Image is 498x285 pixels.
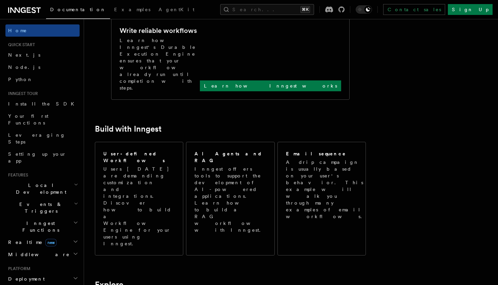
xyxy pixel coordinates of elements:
[120,26,197,35] h2: Write reliable workflows
[5,201,74,214] span: Events & Triggers
[154,2,199,18] a: AgentKit
[8,101,78,107] span: Install the SDK
[120,37,200,91] p: Learn how Inngest's Durable Execution Engine ensures that your workflow already run until complet...
[5,42,35,47] span: Quick start
[5,91,38,96] span: Inngest tour
[103,166,175,247] p: Users [DATE] are demanding customization and integrations. Discover how to build a Workflow Engin...
[5,275,45,282] span: Deployment
[8,151,66,164] span: Setting up your app
[186,142,274,255] a: AI Agents and RAGInngest offers tools to support the development of AI-powered applications. Lear...
[50,7,106,12] span: Documentation
[8,132,65,145] span: Leveraging Steps
[5,172,28,178] span: Features
[220,4,314,15] button: Search...⌘K
[448,4,493,15] a: Sign Up
[46,2,110,19] a: Documentation
[5,239,57,246] span: Realtime
[5,220,73,233] span: Inngest Functions
[8,64,40,70] span: Node.js
[194,166,267,233] p: Inngest offers tools to support the development of AI-powered applications. Learn how to build a ...
[5,248,80,261] button: Middleware
[95,142,183,255] a: User-defined WorkflowsUsers [DATE] are demanding customization and integrations. Discover how to ...
[286,150,346,157] h2: Email sequence
[5,49,80,61] a: Next.js
[5,198,80,217] button: Events & Triggers
[110,2,154,18] a: Examples
[5,129,80,148] a: Leveraging Steps
[8,77,33,82] span: Python
[8,113,48,126] span: Your first Functions
[194,150,267,164] h2: AI Agents and RAG
[114,7,150,12] span: Examples
[8,27,27,34] span: Home
[5,110,80,129] a: Your first Functions
[8,52,40,58] span: Next.js
[159,7,194,12] span: AgentKit
[277,142,366,255] a: Email sequenceA drip campaign is usually based on your user's behavior. This example will walk yo...
[5,24,80,37] a: Home
[5,236,80,248] button: Realtimenew
[200,80,341,91] a: Learn how Inngest works
[5,73,80,85] a: Python
[286,159,366,220] p: A drip campaign is usually based on your user's behavior. This example will walk you through many...
[5,148,80,167] a: Setting up your app
[5,98,80,110] a: Install the SDK
[103,150,175,164] h2: User-defined Workflows
[5,266,30,271] span: Platform
[5,251,70,258] span: Middleware
[5,61,80,73] a: Node.js
[300,6,310,13] kbd: ⌘K
[383,4,445,15] a: Contact sales
[204,82,337,89] p: Learn how Inngest works
[356,5,372,14] button: Toggle dark mode
[95,124,162,134] a: Build with Inngest
[5,182,74,195] span: Local Development
[45,239,57,246] span: new
[5,217,80,236] button: Inngest Functions
[5,179,80,198] button: Local Development
[5,273,80,285] button: Deployment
